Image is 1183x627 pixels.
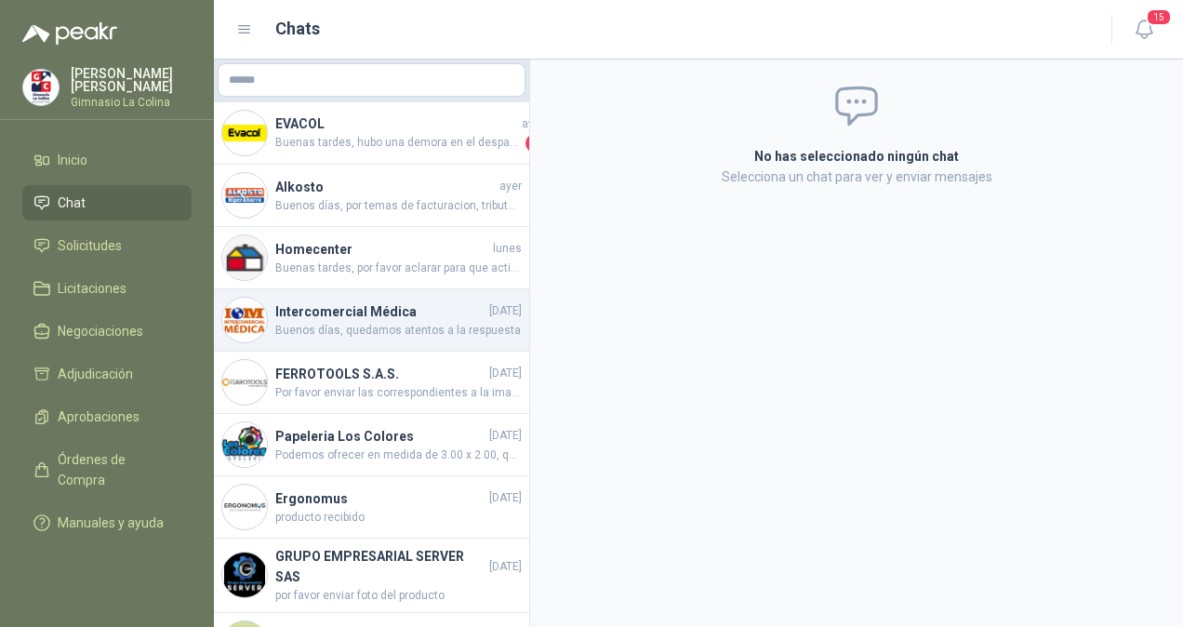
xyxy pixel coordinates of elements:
[58,513,164,533] span: Manuales y ayuda
[275,546,485,587] h4: GRUPO EMPRESARIAL SERVER SAS
[552,167,1161,187] p: Selecciona un chat para ver y enviar mensajes
[22,22,117,45] img: Logo peakr
[58,364,133,384] span: Adjudicación
[275,113,518,134] h4: EVACOL
[71,67,192,93] p: [PERSON_NAME] [PERSON_NAME]
[275,509,522,527] span: producto recibido
[222,485,267,529] img: Company Logo
[71,97,192,108] p: Gimnasio La Colina
[214,227,529,289] a: Company LogoHomecenterlunesBuenas tardes, por favor aclarar para que actividad necesitan este carro
[222,422,267,467] img: Company Logo
[22,442,192,498] a: Órdenes de Compra
[222,111,267,155] img: Company Logo
[275,447,522,464] span: Podemos ofrecer en medida de 3.00 x 2.00, quedamos atentos para cargar precio
[493,240,522,258] span: lunes
[1146,8,1172,26] span: 15
[22,142,192,178] a: Inicio
[275,488,485,509] h4: Ergonomus
[222,235,267,280] img: Company Logo
[222,553,267,597] img: Company Logo
[552,146,1161,167] h2: No has seleccionado ningún chat
[214,165,529,227] a: Company LogoAlkostoayerBuenos días, por temas de facturacion, tributacion, y credito 30 dias, el ...
[22,228,192,263] a: Solicitudes
[222,173,267,218] img: Company Logo
[222,298,267,342] img: Company Logo
[275,426,485,447] h4: Papeleria Los Colores
[58,193,86,213] span: Chat
[23,70,59,105] img: Company Logo
[22,271,192,306] a: Licitaciones
[489,558,522,576] span: [DATE]
[489,427,522,445] span: [DATE]
[58,150,87,170] span: Inicio
[214,352,529,414] a: Company LogoFERROTOOLS S.A.S.[DATE]Por favor enviar las correspondientes a la imagen WhatsApp Ima...
[499,178,522,195] span: ayer
[58,278,126,299] span: Licitaciones
[58,321,143,341] span: Negociaciones
[275,239,489,260] h4: Homecenter
[489,489,522,507] span: [DATE]
[222,360,267,405] img: Company Logo
[214,476,529,539] a: Company LogoErgonomus[DATE]producto recibido
[22,356,192,392] a: Adjudicación
[22,505,192,540] a: Manuales y ayuda
[22,185,192,220] a: Chat
[275,384,522,402] span: Por favor enviar las correspondientes a la imagen WhatsApp Image [DATE] 1.03.20 PM.jpeg
[275,322,522,340] span: Buenos días, quedamos atentos a la respuesta
[58,449,174,490] span: Órdenes de Compra
[275,134,522,153] span: Buenas tardes, hubo una demora en el despacho, estarían llegando entre [DATE] y el [DATE]. Guía S...
[525,134,544,153] span: 1
[275,260,522,277] span: Buenas tardes, por favor aclarar para que actividad necesitan este carro
[275,301,485,322] h4: Intercomercial Médica
[275,177,496,197] h4: Alkosto
[1127,13,1161,47] button: 15
[489,302,522,320] span: [DATE]
[214,539,529,613] a: Company LogoGRUPO EMPRESARIAL SERVER SAS[DATE]por favor enviar foto del producto
[214,102,529,165] a: Company LogoEVACOLayerBuenas tardes, hubo una demora en el despacho, estarían llegando entre [DAT...
[275,587,522,605] span: por favor enviar foto del producto
[275,16,320,42] h1: Chats
[522,115,544,133] span: ayer
[214,289,529,352] a: Company LogoIntercomercial Médica[DATE]Buenos días, quedamos atentos a la respuesta
[22,399,192,434] a: Aprobaciones
[58,235,122,256] span: Solicitudes
[58,407,140,427] span: Aprobaciones
[275,197,522,215] span: Buenos días, por temas de facturacion, tributacion, y credito 30 dias, el precio debe tener consi...
[275,364,485,384] h4: FERROTOOLS S.A.S.
[22,313,192,349] a: Negociaciones
[489,365,522,382] span: [DATE]
[214,414,529,476] a: Company LogoPapeleria Los Colores[DATE]Podemos ofrecer en medida de 3.00 x 2.00, quedamos atentos...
